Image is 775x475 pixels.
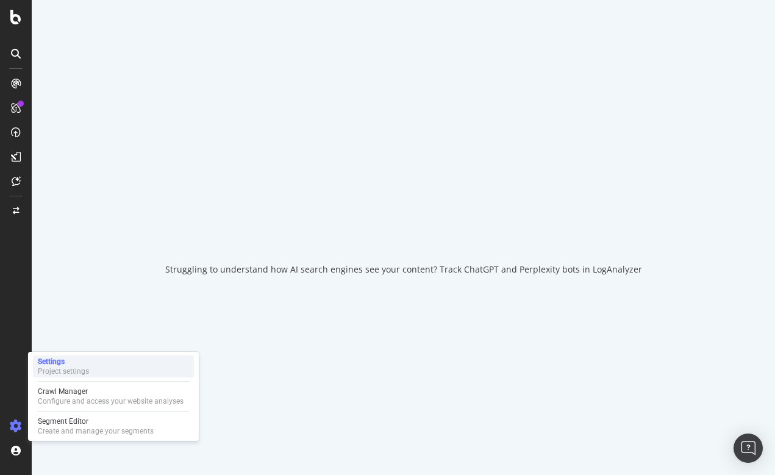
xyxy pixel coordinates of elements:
[165,263,642,276] div: Struggling to understand how AI search engines see your content? Track ChatGPT and Perplexity bot...
[360,200,448,244] div: animation
[38,357,89,366] div: Settings
[38,366,89,376] div: Project settings
[734,434,763,463] div: Open Intercom Messenger
[33,415,194,437] a: Segment EditorCreate and manage your segments
[38,426,154,436] div: Create and manage your segments
[33,355,194,377] a: SettingsProject settings
[33,385,194,407] a: Crawl ManagerConfigure and access your website analyses
[38,387,184,396] div: Crawl Manager
[38,396,184,406] div: Configure and access your website analyses
[38,416,154,426] div: Segment Editor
